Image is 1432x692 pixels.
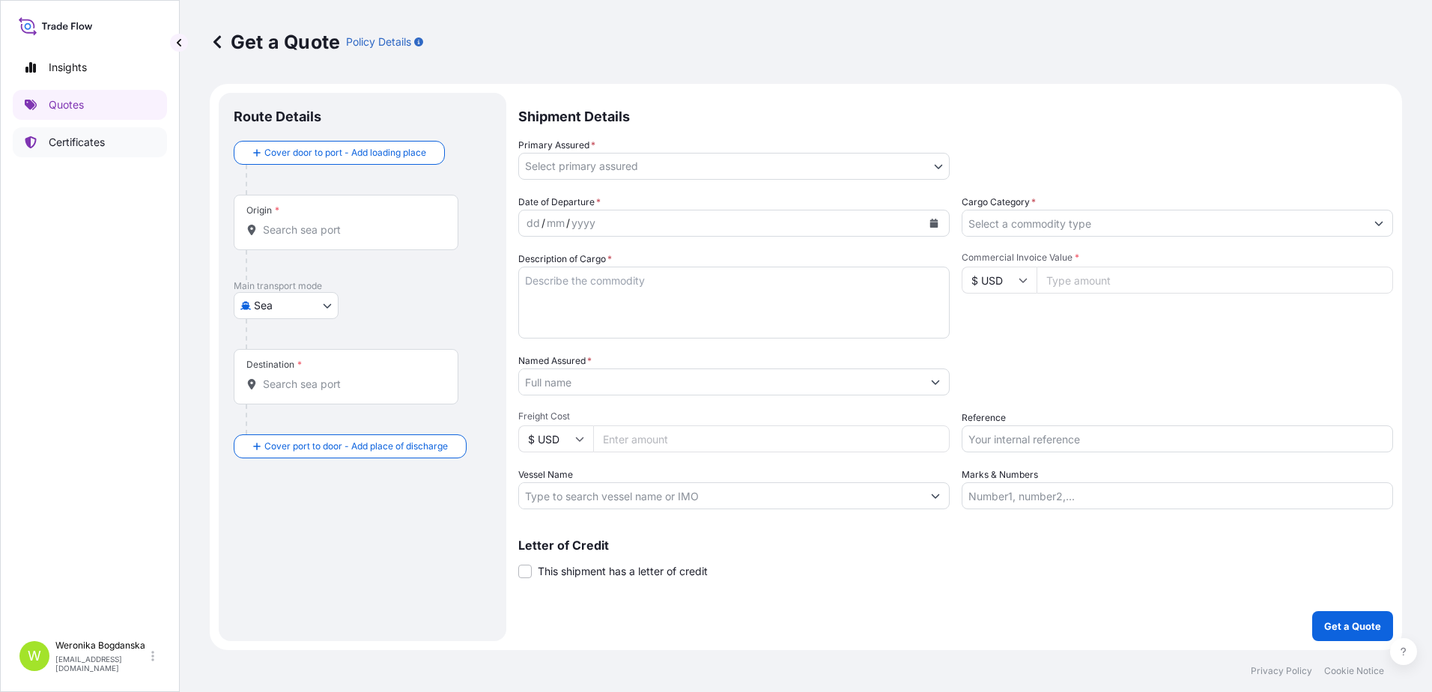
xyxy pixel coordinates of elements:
label: Reference [962,410,1006,425]
div: year, [570,214,597,232]
input: Select a commodity type [962,210,1365,237]
input: Number1, number2,... [962,482,1393,509]
p: Weronika Bogdanska [55,640,148,652]
span: Sea [254,298,273,313]
div: Origin [246,204,279,216]
a: Privacy Policy [1251,665,1312,677]
span: This shipment has a letter of credit [538,564,708,579]
button: Show suggestions [922,482,949,509]
input: Your internal reference [962,425,1393,452]
p: Insights [49,60,87,75]
p: Certificates [49,135,105,150]
p: Get a Quote [1324,619,1381,634]
a: Quotes [13,90,167,120]
span: Commercial Invoice Value [962,252,1393,264]
p: [EMAIL_ADDRESS][DOMAIN_NAME] [55,655,148,673]
p: Get a Quote [210,30,340,54]
label: Description of Cargo [518,252,612,267]
label: Vessel Name [518,467,573,482]
div: Destination [246,359,302,371]
input: Destination [263,377,440,392]
a: Certificates [13,127,167,157]
span: Date of Departure [518,195,601,210]
p: Main transport mode [234,280,491,292]
p: Letter of Credit [518,539,1393,551]
button: Get a Quote [1312,611,1393,641]
label: Marks & Numbers [962,467,1038,482]
button: Show suggestions [1365,210,1392,237]
a: Insights [13,52,167,82]
a: Cookie Notice [1324,665,1384,677]
div: / [541,214,545,232]
p: Quotes [49,97,84,112]
input: Type amount [1037,267,1393,294]
input: Type to search vessel name or IMO [519,482,922,509]
button: Calendar [922,211,946,235]
p: Policy Details [346,34,411,49]
input: Origin [263,222,440,237]
div: month, [545,214,566,232]
button: Select primary assured [518,153,950,180]
button: Cover door to port - Add loading place [234,141,445,165]
p: Shipment Details [518,93,1393,138]
div: day, [525,214,541,232]
label: Cargo Category [962,195,1036,210]
span: W [28,649,41,664]
p: Route Details [234,108,321,126]
button: Show suggestions [922,368,949,395]
span: Select primary assured [525,159,638,174]
input: Full name [519,368,922,395]
span: Cover port to door - Add place of discharge [264,439,448,454]
span: Freight Cost [518,410,950,422]
input: Enter amount [593,425,950,452]
button: Select transport [234,292,339,319]
label: Named Assured [518,353,592,368]
span: Primary Assured [518,138,595,153]
button: Cover port to door - Add place of discharge [234,434,467,458]
div: / [566,214,570,232]
span: Cover door to port - Add loading place [264,145,426,160]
